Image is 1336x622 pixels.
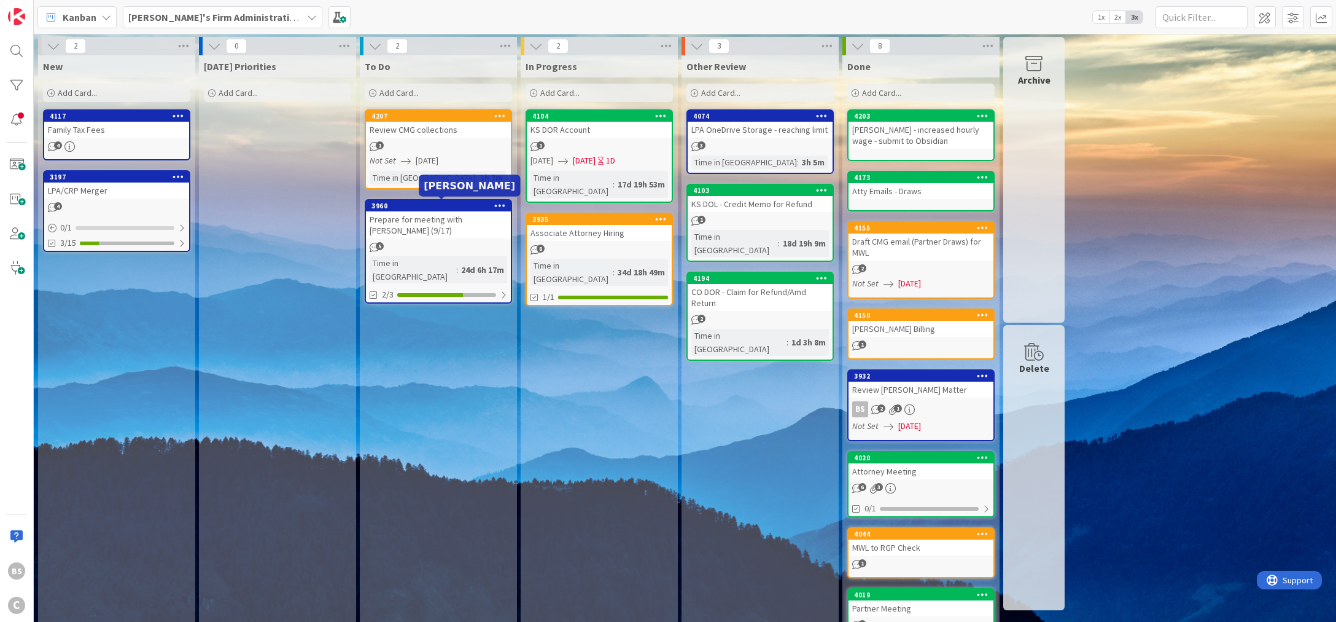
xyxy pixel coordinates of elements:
span: [DATE] [573,154,596,167]
div: 4150[PERSON_NAME] Billing [849,310,993,337]
div: BS [8,562,25,580]
div: 4203 [854,112,993,120]
div: BS [852,401,868,417]
input: Quick Filter... [1155,6,1248,28]
span: 5 [376,242,384,250]
div: 4074 [688,111,833,122]
a: 3935Associate Attorney HiringTime in [GEOGRAPHIC_DATA]:34d 18h 49m1/1 [526,213,673,306]
div: 4103KS DOL - Credit Memo for Refund [688,185,833,212]
img: Visit kanbanzone.com [8,8,25,25]
div: 4207Review CMG collections [366,111,511,138]
span: 3x [1126,11,1143,23]
div: KS DOL - Credit Memo for Refund [688,196,833,212]
div: 4044 [849,529,993,540]
div: 4155 [854,224,993,232]
div: 3197 [44,171,189,183]
div: Prepare for meeting with [PERSON_NAME] (9/17) [366,211,511,238]
div: 4044MWL to RGP Check [849,529,993,556]
div: 3935 [527,214,672,225]
span: 0 [226,39,247,53]
i: Not Set [370,155,396,166]
span: 0 / 1 [60,221,72,234]
b: [PERSON_NAME]'s Firm Administration Board [128,11,330,23]
div: CO DOR - Claim for Refund/Amd Return [688,284,833,311]
div: 4074 [693,112,833,120]
div: Attorney Meeting [849,463,993,479]
span: 1 [697,216,705,224]
span: 4 [54,202,62,210]
a: 3960Prepare for meeting with [PERSON_NAME] (9/17)Time in [GEOGRAPHIC_DATA]:24d 6h 17m2/3 [365,199,512,304]
span: : [456,263,458,277]
a: 4150[PERSON_NAME] Billing [847,309,995,360]
span: New [43,60,63,73]
div: 4150 [854,311,993,320]
span: Support [26,2,56,17]
div: 18d 19h 9m [780,237,829,250]
span: 3 [697,141,705,149]
div: 0/1 [44,220,189,235]
div: 4074LPA OneDrive Storage - reaching limit [688,111,833,138]
a: 3197LPA/CRP Merger0/13/15 [43,170,190,252]
div: 3960 [371,202,511,210]
span: Add Card... [379,87,419,98]
a: 4194CO DOR - Claim for Refund/Amd ReturnTime in [GEOGRAPHIC_DATA]:1d 3h 8m [686,272,834,361]
div: 3932Review [PERSON_NAME] Matter [849,371,993,398]
a: 4207Review CMG collectionsNot Set[DATE]Time in [GEOGRAPHIC_DATA]:3h 7m [365,109,512,189]
div: Time in [GEOGRAPHIC_DATA] [691,329,786,356]
div: Family Tax Fees [44,122,189,138]
span: 1 [894,404,902,412]
div: 3197 [50,173,189,181]
div: 3935 [532,215,672,224]
div: [PERSON_NAME] Billing [849,321,993,337]
div: Associate Attorney Hiring [527,225,672,241]
a: 3932Review [PERSON_NAME] MatterBSNot Set[DATE] [847,369,995,441]
div: 4019 [849,589,993,600]
span: Add Card... [58,87,97,98]
div: 3932 [854,372,993,380]
span: To Do [365,60,390,73]
span: : [778,237,780,250]
div: 4117 [44,111,189,122]
span: 1x [1093,11,1109,23]
div: Review CMG collections [366,122,511,138]
div: 4103 [688,185,833,196]
span: Today's Priorities [204,60,276,73]
div: 4103 [693,186,833,195]
div: Delete [1019,361,1049,376]
div: 4203 [849,111,993,122]
div: 4173Atty Emails - Draws [849,172,993,199]
span: 0/1 [864,502,876,515]
div: 4155 [849,222,993,234]
a: 4117Family Tax Fees [43,109,190,160]
div: 4019Partner Meeting [849,589,993,616]
div: 4020Attorney Meeting [849,452,993,479]
span: 1/1 [543,291,554,304]
div: LPA/CRP Merger [44,183,189,199]
a: 4155Draft CMG email (Partner Draws) for MWLNot Set[DATE] [847,221,995,299]
span: [DATE] [898,277,921,290]
div: 4203[PERSON_NAME] - increased hourly wage - submit to Obsidian [849,111,993,149]
a: 4074LPA OneDrive Storage - reaching limitTime in [GEOGRAPHIC_DATA]:3h 5m [686,109,834,174]
div: 34d 18h 49m [615,266,668,279]
div: 4173 [854,173,993,182]
div: Time in [GEOGRAPHIC_DATA] [370,256,456,283]
span: 3 [709,39,729,53]
span: 8 [869,39,890,53]
span: Add Card... [701,87,740,98]
span: 1 [376,141,384,149]
div: 3960Prepare for meeting with [PERSON_NAME] (9/17) [366,200,511,238]
span: : [613,266,615,279]
span: Add Card... [540,87,580,98]
div: 4194 [693,274,833,283]
div: 17d 19h 53m [615,178,668,191]
div: Atty Emails - Draws [849,183,993,199]
span: 2 [877,404,885,412]
div: 4020 [854,454,993,462]
span: [DATE] [530,154,553,167]
div: Time in [GEOGRAPHIC_DATA] [691,155,797,169]
span: : [797,155,799,169]
span: Add Card... [862,87,901,98]
div: 1d 3h 8m [788,336,829,349]
i: Not Set [852,278,879,289]
span: 2 [65,39,86,53]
